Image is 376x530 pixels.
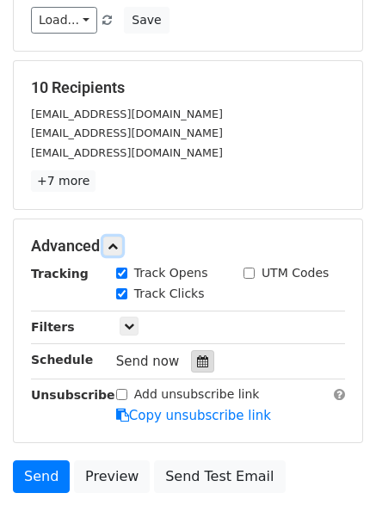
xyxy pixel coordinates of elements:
[31,108,223,120] small: [EMAIL_ADDRESS][DOMAIN_NAME]
[134,385,260,404] label: Add unsubscribe link
[31,320,75,334] strong: Filters
[31,170,96,192] a: +7 more
[154,460,285,493] a: Send Test Email
[31,146,223,159] small: [EMAIL_ADDRESS][DOMAIN_NAME]
[262,264,329,282] label: UTM Codes
[31,78,345,97] h5: 10 Recipients
[13,460,70,493] a: Send
[31,7,97,34] a: Load...
[134,264,208,282] label: Track Opens
[290,447,376,530] iframe: Chat Widget
[31,388,115,402] strong: Unsubscribe
[116,354,180,369] span: Send now
[31,353,93,367] strong: Schedule
[31,267,89,280] strong: Tracking
[116,408,271,423] a: Copy unsubscribe link
[124,7,169,34] button: Save
[31,237,345,256] h5: Advanced
[134,285,205,303] label: Track Clicks
[74,460,150,493] a: Preview
[31,126,223,139] small: [EMAIL_ADDRESS][DOMAIN_NAME]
